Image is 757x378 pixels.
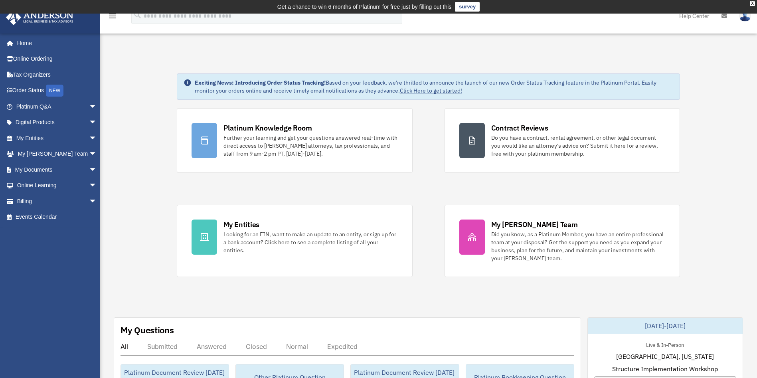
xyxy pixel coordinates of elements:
[133,11,142,20] i: search
[177,108,413,173] a: Platinum Knowledge Room Further your learning and get your questions answered real-time with dire...
[6,35,105,51] a: Home
[612,364,718,374] span: Structure Implementation Workshop
[327,342,358,350] div: Expedited
[6,67,109,83] a: Tax Organizers
[4,10,76,25] img: Anderson Advisors Platinum Portal
[108,14,117,21] a: menu
[400,87,462,94] a: Click Here to get started!
[750,1,755,6] div: close
[246,342,267,350] div: Closed
[121,324,174,336] div: My Questions
[616,352,714,361] span: [GEOGRAPHIC_DATA], [US_STATE]
[223,134,398,158] div: Further your learning and get your questions answered real-time with direct access to [PERSON_NAM...
[147,342,178,350] div: Submitted
[6,83,109,99] a: Order StatusNEW
[491,123,548,133] div: Contract Reviews
[223,230,398,254] div: Looking for an EIN, want to make an update to an entity, or sign up for a bank account? Click her...
[588,318,743,334] div: [DATE]-[DATE]
[455,2,480,12] a: survey
[195,79,326,86] strong: Exciting News: Introducing Order Status Tracking!
[739,10,751,22] img: User Pic
[6,193,109,209] a: Billingarrow_drop_down
[445,205,680,277] a: My [PERSON_NAME] Team Did you know, as a Platinum Member, you have an entire professional team at...
[89,99,105,115] span: arrow_drop_down
[89,130,105,146] span: arrow_drop_down
[6,178,109,194] a: Online Learningarrow_drop_down
[6,51,109,67] a: Online Ordering
[89,162,105,178] span: arrow_drop_down
[6,146,109,162] a: My [PERSON_NAME] Teamarrow_drop_down
[89,193,105,210] span: arrow_drop_down
[195,79,674,95] div: Based on your feedback, we're thrilled to announce the launch of our new Order Status Tracking fe...
[89,146,105,162] span: arrow_drop_down
[108,11,117,21] i: menu
[46,85,63,97] div: NEW
[6,209,109,225] a: Events Calendar
[6,162,109,178] a: My Documentsarrow_drop_down
[286,342,308,350] div: Normal
[223,220,259,230] div: My Entities
[6,115,109,131] a: Digital Productsarrow_drop_down
[197,342,227,350] div: Answered
[6,130,109,146] a: My Entitiesarrow_drop_down
[277,2,452,12] div: Get a chance to win 6 months of Platinum for free just by filling out this
[491,230,666,262] div: Did you know, as a Platinum Member, you have an entire professional team at your disposal? Get th...
[89,178,105,194] span: arrow_drop_down
[177,205,413,277] a: My Entities Looking for an EIN, want to make an update to an entity, or sign up for a bank accoun...
[89,115,105,131] span: arrow_drop_down
[491,134,666,158] div: Do you have a contract, rental agreement, or other legal document you would like an attorney's ad...
[223,123,312,133] div: Platinum Knowledge Room
[491,220,578,230] div: My [PERSON_NAME] Team
[6,99,109,115] a: Platinum Q&Aarrow_drop_down
[445,108,680,173] a: Contract Reviews Do you have a contract, rental agreement, or other legal document you would like...
[121,342,128,350] div: All
[640,340,690,348] div: Live & In-Person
